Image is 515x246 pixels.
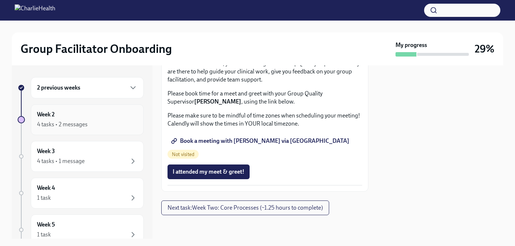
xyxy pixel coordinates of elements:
[37,157,85,165] div: 4 tasks • 1 message
[475,42,494,55] h3: 29%
[18,214,144,245] a: Week 51 task
[396,41,427,49] strong: My progress
[168,164,250,179] button: I attended my meet & greet!
[18,178,144,209] a: Week 41 task
[37,184,55,192] h6: Week 4
[37,194,51,202] div: 1 task
[37,147,55,155] h6: Week 3
[21,41,172,56] h2: Group Facilitator Onboarding
[161,200,329,215] button: Next task:Week Two: Core Processes (~1.25 hours to complete)
[37,231,51,239] div: 1 task
[168,112,362,128] p: Please make sure to be mindful of time zones when scheduling your meeting! Calendly will show the...
[37,221,55,229] h6: Week 5
[18,141,144,172] a: Week 34 tasks • 1 message
[37,111,55,119] h6: Week 2
[173,168,244,176] span: I attended my meet & greet!
[15,4,55,16] img: CharlieHealth
[173,137,349,145] span: Book a meeting with [PERSON_NAME] via [GEOGRAPHIC_DATA]
[168,59,362,84] p: Here at Charlie Health, you have a designated Group Quality Supervisor! They are there to help gu...
[168,152,199,157] span: Not visited
[194,98,241,105] strong: [PERSON_NAME]
[18,104,144,135] a: Week 24 tasks • 2 messages
[168,204,323,211] span: Next task : Week Two: Core Processes (~1.25 hours to complete)
[168,134,354,148] a: Book a meeting with [PERSON_NAME] via [GEOGRAPHIC_DATA]
[37,84,80,92] h6: 2 previous weeks
[168,90,362,106] p: Please book time for a meet and greet with your Group Quality Supervisor , using the link below.
[37,120,88,129] div: 4 tasks • 2 messages
[31,77,144,98] div: 2 previous weeks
